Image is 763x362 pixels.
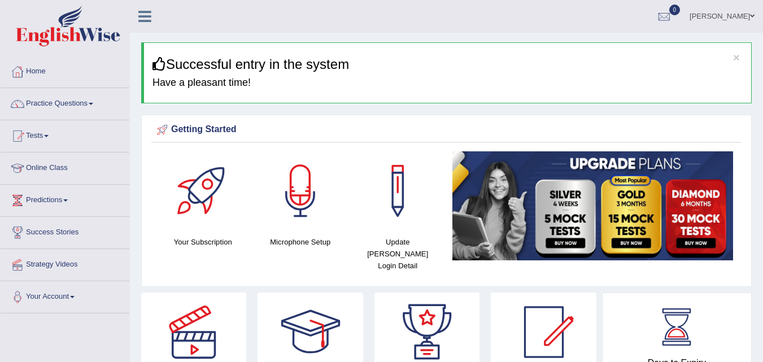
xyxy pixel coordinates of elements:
a: Home [1,56,129,84]
button: × [733,51,740,63]
h4: Your Subscription [160,236,246,248]
span: 0 [669,5,681,15]
h4: Have a pleasant time! [152,77,743,89]
a: Predictions [1,185,129,213]
img: small5.jpg [452,151,734,260]
a: Tests [1,120,129,149]
div: Getting Started [154,121,739,138]
h4: Update [PERSON_NAME] Login Detail [355,236,441,272]
a: Success Stories [1,217,129,245]
a: Online Class [1,152,129,181]
a: Your Account [1,281,129,309]
h4: Microphone Setup [258,236,344,248]
a: Strategy Videos [1,249,129,277]
h3: Successful entry in the system [152,57,743,72]
a: Practice Questions [1,88,129,116]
